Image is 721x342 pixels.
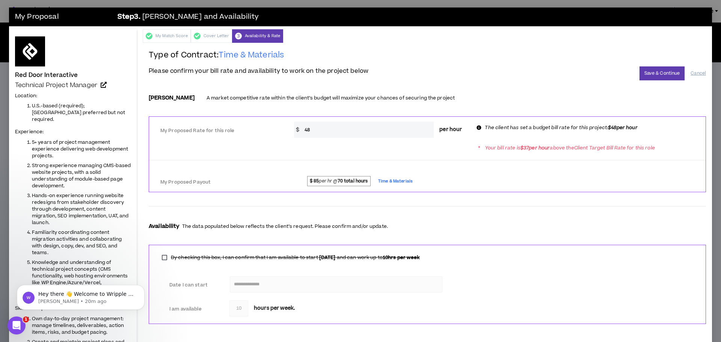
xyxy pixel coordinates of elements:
[378,177,413,185] span: Time & Materials
[207,95,455,102] p: A market competitive rate within the client’s budget will maximize your chances of securing the p...
[160,124,277,137] label: My Proposed Rate for this role
[15,72,78,78] h4: Red Door Interactive
[15,92,37,99] span: Location:
[32,229,122,256] span: Familiarity coordinating content migration activities and collaborating with design, copy, dev, a...
[485,145,655,152] p: Your bill rate is above the Client Target Bill Rate for this role
[15,9,113,24] h3: My Proposal
[169,279,213,292] label: Date I can start
[439,126,462,134] span: per hour
[171,254,420,261] span: By checking this box, I can confirm that I am available to start and can work up to
[307,176,371,186] span: per hr @
[485,124,637,131] p: The client has set a budget bill rate for this project:
[15,81,97,90] span: Technical Project Manager
[32,315,124,336] span: Own day-to-day project management: manage timelines, deliverables, action items, risks, and budge...
[142,12,259,23] span: [PERSON_NAME] and Availability
[160,176,277,189] label: My Proposed Payout
[640,66,685,80] button: Save & Continue
[191,29,232,43] div: Cover Letter
[691,67,706,80] button: Cancel
[149,66,368,75] span: Please confirm your bill rate and availability to work on the project below
[32,259,129,300] span: Knowledge and understanding of technical project concepts (CMS functionality, web hosting environ...
[6,269,156,322] iframe: Intercom notifications message
[182,223,388,230] p: The data populated below reflects the client’s request. Please confirm and/or update.
[310,178,319,184] strong: $ 85
[149,50,706,66] h2: Type of Contract:
[32,162,131,189] span: Strong experience managing CMS-based website projects, with a solid understanding of module-based...
[219,50,284,60] span: Time & Materials
[169,303,213,316] label: I am available
[149,223,179,230] h3: Availability
[338,178,368,184] strong: 70 total hours
[118,12,140,23] b: Step 3 .
[254,304,295,312] span: hours per week.
[520,145,550,151] strong: $ 37 per hour
[608,124,638,131] b: $48 per hour
[15,81,131,89] a: Technical Project Manager
[32,102,125,123] span: U.S.-based (required); [GEOGRAPHIC_DATA] preferred but not required.
[143,29,191,43] div: My Match Score
[8,316,26,334] iframe: Intercom live chat
[32,139,128,159] span: 5+ years of project management experience delivering web development projects.
[383,254,420,261] b: 10 hrs per week
[15,128,44,135] span: Experience:
[149,95,195,101] h3: [PERSON_NAME]
[318,254,337,261] b: [DATE]
[32,192,128,226] span: Hands-on experience running website redesigns from stakeholder discovery through development, con...
[294,122,301,138] span: $
[23,316,29,322] span: 1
